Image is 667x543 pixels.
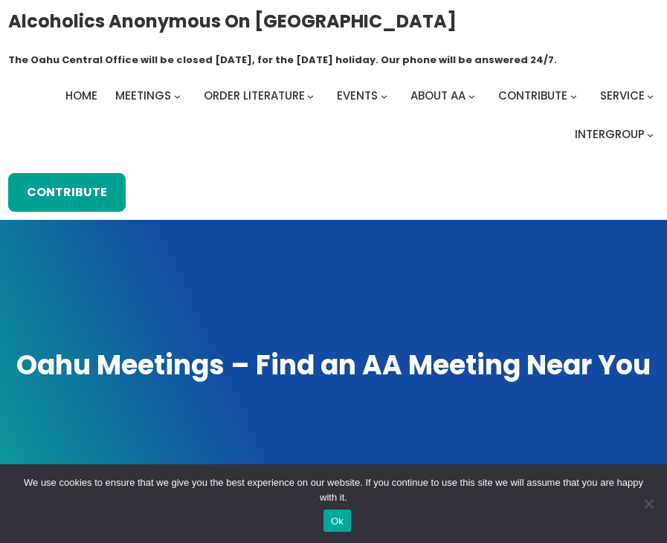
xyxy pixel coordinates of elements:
[381,93,387,100] button: Events submenu
[410,85,465,106] a: About AA
[307,93,314,100] button: Order Literature submenu
[575,126,645,142] span: Intergroup
[204,88,305,103] span: Order Literature
[65,88,97,103] span: Home
[647,131,654,138] button: Intergroup submenu
[174,93,181,100] button: Meetings submenu
[22,475,645,505] span: We use cookies to ensure that we give you the best experience on our website. If you continue to ...
[575,124,645,145] a: Intergroup
[323,510,351,532] button: Ok
[410,88,465,103] span: About AA
[468,93,475,100] button: About AA submenu
[8,5,457,37] a: Alcoholics Anonymous on [GEOGRAPHIC_DATA]
[498,88,567,103] span: Contribute
[8,53,557,68] h1: The Oahu Central Office will be closed [DATE], for the [DATE] holiday. Our phone will be answered...
[570,93,577,100] button: Contribute submenu
[337,88,378,103] span: Events
[8,173,126,212] a: Contribute
[65,85,97,106] a: Home
[8,85,660,145] nav: Intergroup
[600,85,645,106] a: Service
[600,88,645,103] span: Service
[337,85,378,106] a: Events
[13,348,654,384] h1: Oahu Meetings – Find an AA Meeting Near You
[641,496,656,511] span: No
[115,88,171,103] span: Meetings
[647,93,654,100] button: Service submenu
[498,85,567,106] a: Contribute
[115,85,171,106] a: Meetings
